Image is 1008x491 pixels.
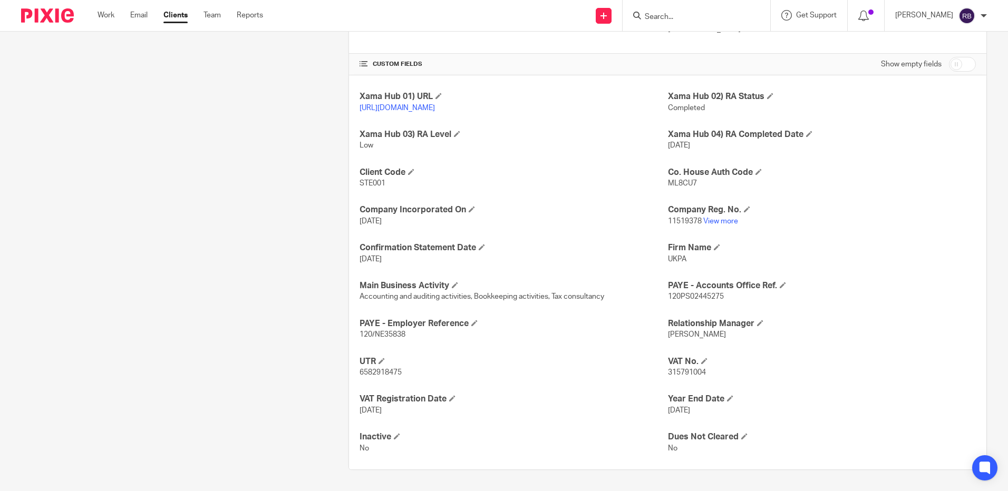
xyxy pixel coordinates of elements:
h4: Inactive [360,431,667,443]
span: 6582918475 [360,369,402,376]
h4: Co. House Auth Code [668,167,976,178]
span: 120/NE35838 [360,331,405,338]
h4: VAT Registration Date [360,394,667,405]
h4: Year End Date [668,394,976,405]
span: 120PS02445275 [668,293,724,300]
a: Clients [163,10,188,21]
span: 11519378 [668,218,702,225]
h4: PAYE - Accounts Office Ref. [668,280,976,291]
p: [PERSON_NAME] [895,10,953,21]
span: [PERSON_NAME] [668,331,726,338]
a: [URL][DOMAIN_NAME] [360,104,435,112]
a: Reports [237,10,263,21]
span: [DATE] [668,142,690,149]
span: No [668,445,677,452]
span: [DATE] [360,218,382,225]
h4: Xama Hub 03) RA Level [360,129,667,140]
span: No [360,445,369,452]
h4: Company Incorporated On [360,204,667,215]
h4: Client Code [360,167,667,178]
span: Completed [668,104,705,112]
h4: Company Reg. No. [668,204,976,215]
h4: CUSTOM FIELDS [360,60,667,68]
a: View more [703,218,738,225]
span: ML8CU7 [668,180,697,187]
span: [DATE] [360,407,382,414]
span: Accounting and auditing activities, Bookkeeping activities, Tax consultancy [360,293,604,300]
input: Search [644,13,739,22]
img: Pixie [21,8,74,23]
span: UKPA [668,256,686,263]
h4: Relationship Manager [668,318,976,329]
img: svg%3E [958,7,975,24]
h4: PAYE - Employer Reference [360,318,667,329]
a: Email [130,10,148,21]
span: [DATE] [360,256,382,263]
h4: UTR [360,356,667,367]
h4: Dues Not Cleared [668,431,976,443]
a: Work [98,10,114,21]
span: [DATE] [668,407,690,414]
h4: Confirmation Statement Date [360,242,667,253]
span: 315791004 [668,369,706,376]
h4: Main Business Activity [360,280,667,291]
a: Team [203,10,221,21]
h4: Firm Name [668,242,976,253]
span: Get Support [796,12,837,19]
h4: VAT No. [668,356,976,367]
label: Show empty fields [881,59,942,70]
h4: Xama Hub 01) URL [360,91,667,102]
span: STE001 [360,180,385,187]
h4: Xama Hub 04) RA Completed Date [668,129,976,140]
h4: Xama Hub 02) RA Status [668,91,976,102]
span: Low [360,142,373,149]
